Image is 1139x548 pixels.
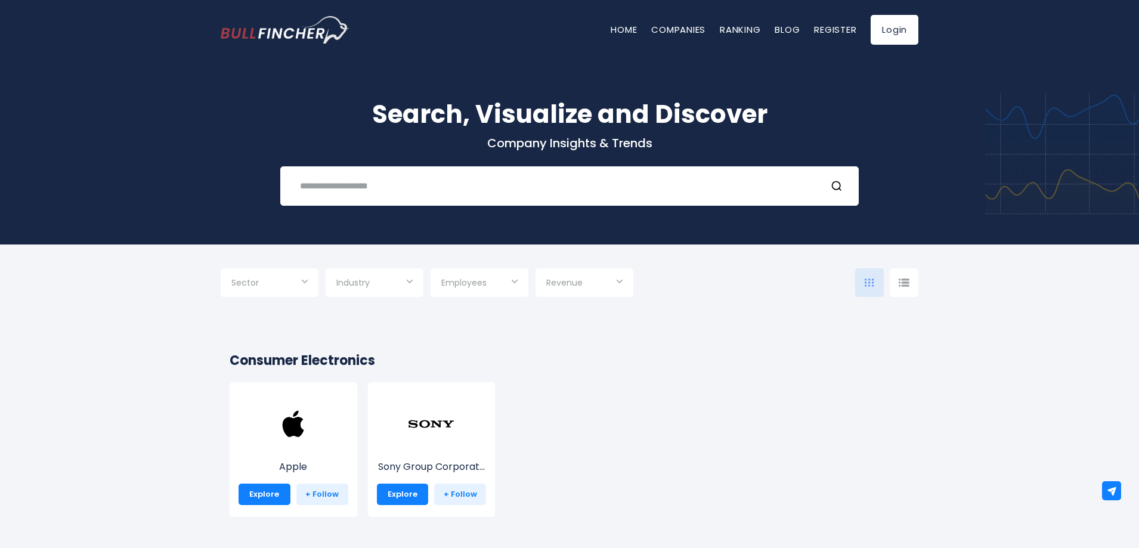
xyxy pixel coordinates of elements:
[239,422,348,474] a: Apple
[221,135,918,151] p: Company Insights & Trends
[651,23,705,36] a: Companies
[231,273,308,295] input: Selection
[720,23,760,36] a: Ranking
[221,95,918,133] h1: Search, Visualize and Discover
[377,460,487,474] p: Sony Group Corporation
[831,178,846,194] button: Search
[336,273,413,295] input: Selection
[546,277,583,288] span: Revenue
[814,23,856,36] a: Register
[434,484,486,505] a: + Follow
[296,484,348,505] a: + Follow
[871,15,918,45] a: Login
[231,277,259,288] span: Sector
[336,277,370,288] span: Industry
[239,460,348,474] p: Apple
[377,484,429,505] a: Explore
[546,273,623,295] input: Selection
[407,400,455,448] img: SONY.png
[865,278,874,287] img: icon-comp-grid.svg
[239,484,290,505] a: Explore
[899,278,909,287] img: icon-comp-list-view.svg
[611,23,637,36] a: Home
[230,351,909,370] h2: Consumer Electronics
[221,16,349,44] a: Go to homepage
[270,400,317,448] img: AAPL.png
[441,273,518,295] input: Selection
[441,277,487,288] span: Employees
[377,422,487,474] a: Sony Group Corporat...
[775,23,800,36] a: Blog
[221,16,349,44] img: Bullfincher logo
